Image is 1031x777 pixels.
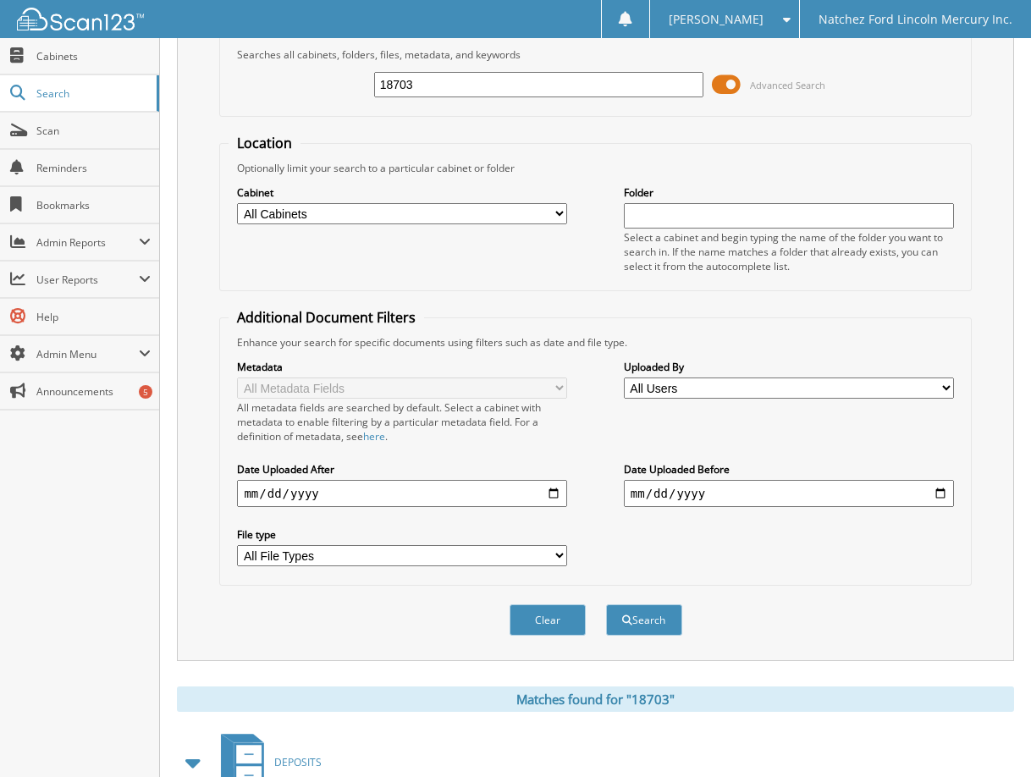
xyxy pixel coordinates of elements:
span: Advanced Search [750,79,825,91]
input: start [237,480,567,507]
legend: Location [229,134,300,152]
span: Announcements [36,384,151,399]
label: Cabinet [237,185,567,200]
input: end [624,480,954,507]
span: Reminders [36,161,151,175]
span: Cabinets [36,49,151,63]
span: Scan [36,124,151,138]
button: Clear [510,604,586,636]
label: Metadata [237,360,567,374]
span: Natchez Ford Lincoln Mercury Inc. [819,14,1012,25]
label: Date Uploaded After [237,462,567,477]
iframe: Chat Widget [946,696,1031,777]
div: Select a cabinet and begin typing the name of the folder you want to search in. If the name match... [624,230,954,273]
div: Matches found for "18703" [177,686,1014,712]
label: Uploaded By [624,360,954,374]
div: Searches all cabinets, folders, files, metadata, and keywords [229,47,962,62]
span: Help [36,310,151,324]
label: File type [237,527,567,542]
div: Enhance your search for specific documents using filters such as date and file type. [229,335,962,350]
legend: Additional Document Filters [229,308,424,327]
div: 5 [139,385,152,399]
span: DEPOSITS [274,755,322,769]
span: Admin Menu [36,347,139,361]
img: scan123-logo-white.svg [17,8,144,30]
label: Folder [624,185,954,200]
span: User Reports [36,273,139,287]
span: [PERSON_NAME] [669,14,764,25]
div: All metadata fields are searched by default. Select a cabinet with metadata to enable filtering b... [237,400,567,444]
label: Date Uploaded Before [624,462,954,477]
span: Bookmarks [36,198,151,212]
span: Search [36,86,148,101]
span: Admin Reports [36,235,139,250]
div: Optionally limit your search to a particular cabinet or folder [229,161,962,175]
a: here [363,429,385,444]
button: Search [606,604,682,636]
